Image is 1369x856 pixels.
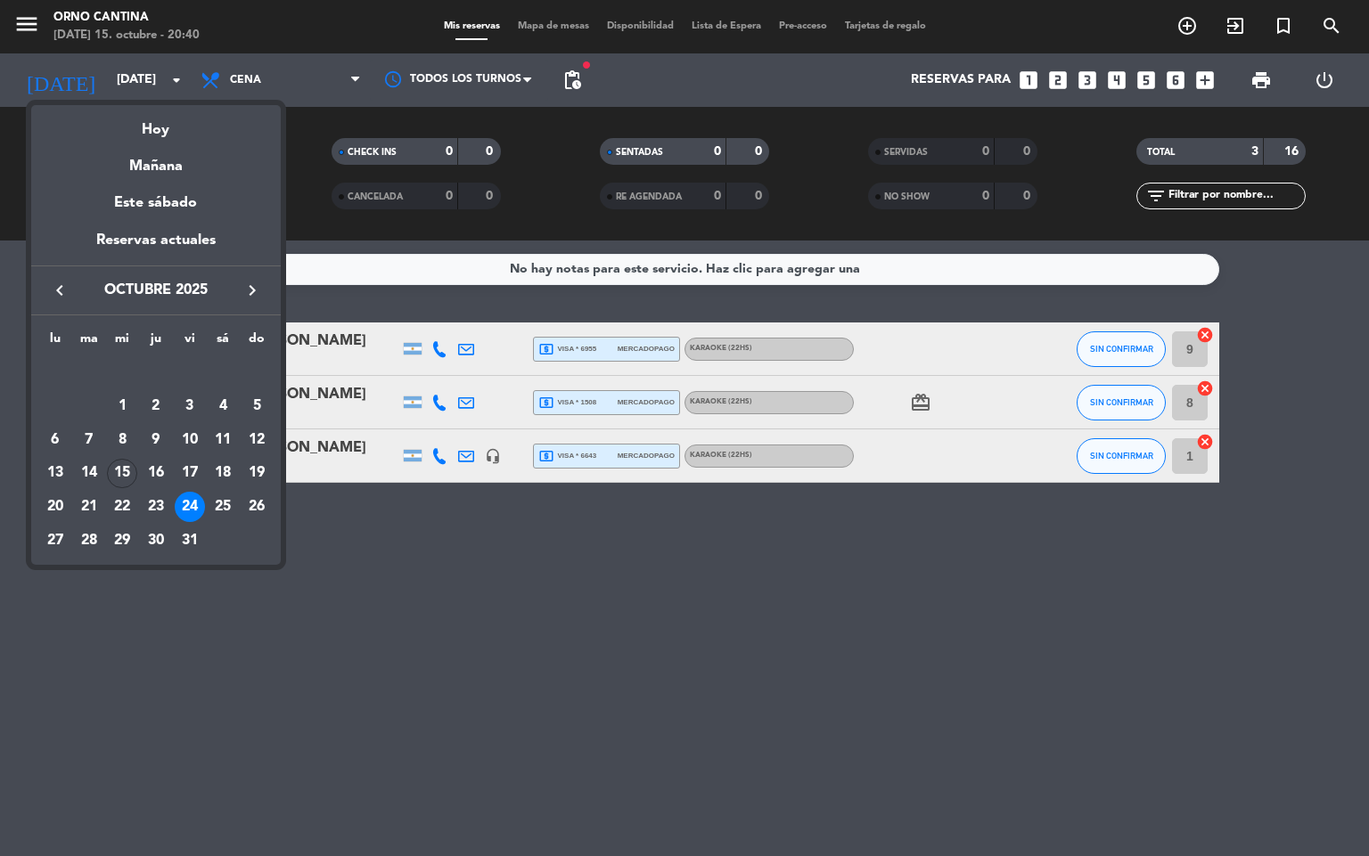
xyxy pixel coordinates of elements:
div: Reservas actuales [31,229,281,265]
div: 26 [242,492,272,522]
div: 19 [242,459,272,489]
i: keyboard_arrow_left [49,280,70,301]
td: 27 de octubre de 2025 [38,524,72,558]
td: 24 de octubre de 2025 [173,490,207,524]
td: 31 de octubre de 2025 [173,524,207,558]
div: 15 [107,459,137,489]
div: 1 [107,391,137,421]
div: 24 [175,492,205,522]
td: 18 de octubre de 2025 [207,457,241,491]
td: 20 de octubre de 2025 [38,490,72,524]
th: martes [72,329,106,356]
i: keyboard_arrow_right [242,280,263,301]
div: 29 [107,526,137,556]
div: 22 [107,492,137,522]
td: 16 de octubre de 2025 [139,457,173,491]
div: 21 [74,492,104,522]
div: 12 [242,425,272,455]
td: 26 de octubre de 2025 [240,490,274,524]
td: 10 de octubre de 2025 [173,423,207,457]
div: 2 [141,391,171,421]
div: 23 [141,492,171,522]
div: 16 [141,459,171,489]
td: 23 de octubre de 2025 [139,490,173,524]
td: 6 de octubre de 2025 [38,423,72,457]
td: 25 de octubre de 2025 [207,490,241,524]
div: 14 [74,459,104,489]
div: Mañana [31,142,281,178]
th: domingo [240,329,274,356]
td: 7 de octubre de 2025 [72,423,106,457]
td: 17 de octubre de 2025 [173,457,207,491]
td: 14 de octubre de 2025 [72,457,106,491]
th: lunes [38,329,72,356]
button: keyboard_arrow_right [236,279,268,302]
div: 31 [175,526,205,556]
div: 30 [141,526,171,556]
td: 15 de octubre de 2025 [105,457,139,491]
td: 1 de octubre de 2025 [105,389,139,423]
div: 11 [208,425,238,455]
div: 5 [242,391,272,421]
td: 30 de octubre de 2025 [139,524,173,558]
td: 5 de octubre de 2025 [240,389,274,423]
div: 3 [175,391,205,421]
div: 6 [40,425,70,455]
div: 8 [107,425,137,455]
td: 2 de octubre de 2025 [139,389,173,423]
button: keyboard_arrow_left [44,279,76,302]
div: 9 [141,425,171,455]
div: 17 [175,459,205,489]
div: 18 [208,459,238,489]
td: 3 de octubre de 2025 [173,389,207,423]
td: 9 de octubre de 2025 [139,423,173,457]
div: Este sábado [31,178,281,228]
span: octubre 2025 [76,279,236,302]
div: Hoy [31,105,281,142]
div: 7 [74,425,104,455]
td: 8 de octubre de 2025 [105,423,139,457]
div: 10 [175,425,205,455]
td: 12 de octubre de 2025 [240,423,274,457]
div: 25 [208,492,238,522]
div: 27 [40,526,70,556]
td: 22 de octubre de 2025 [105,490,139,524]
div: 4 [208,391,238,421]
div: 13 [40,459,70,489]
td: 11 de octubre de 2025 [207,423,241,457]
td: OCT. [38,356,274,390]
td: 19 de octubre de 2025 [240,457,274,491]
td: 28 de octubre de 2025 [72,524,106,558]
th: miércoles [105,329,139,356]
div: 20 [40,492,70,522]
th: sábado [207,329,241,356]
td: 4 de octubre de 2025 [207,389,241,423]
td: 21 de octubre de 2025 [72,490,106,524]
td: 13 de octubre de 2025 [38,457,72,491]
div: 28 [74,526,104,556]
td: 29 de octubre de 2025 [105,524,139,558]
th: jueves [139,329,173,356]
th: viernes [173,329,207,356]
